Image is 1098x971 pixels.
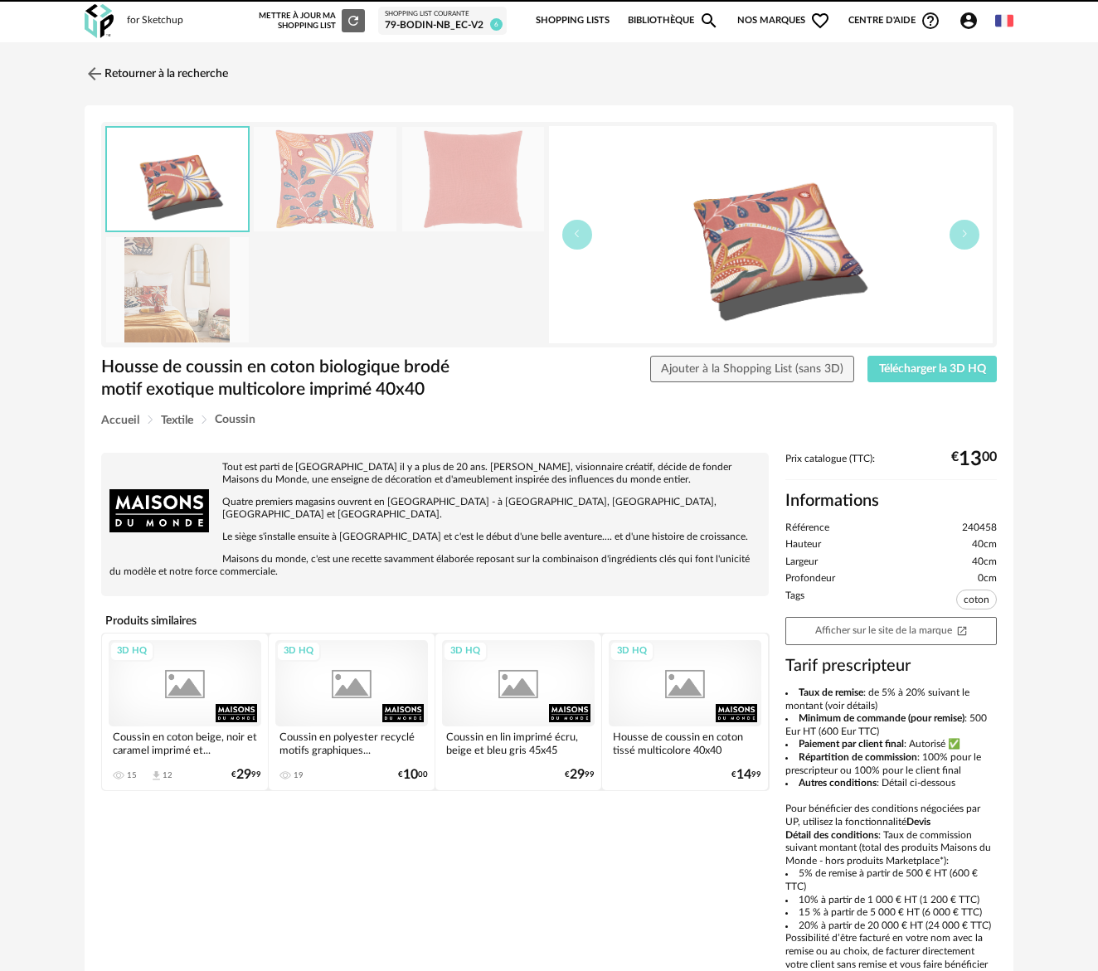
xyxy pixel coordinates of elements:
span: Accueil [101,415,139,426]
div: 12 [163,770,172,780]
span: 240458 [962,522,997,535]
div: Coussin en coton beige, noir et caramel imprimé et... [109,726,261,760]
div: 15 [127,770,137,780]
div: € 99 [231,770,261,780]
span: 10 [403,770,418,780]
span: Account Circle icon [959,11,979,31]
img: fr [995,12,1013,30]
span: Centre d'aideHelp Circle Outline icon [848,11,940,31]
a: 3D HQ Coussin en lin imprimé écru, beige et bleu gris 45x45 €2999 [435,634,601,790]
p: Le siège s'installe ensuite à [GEOGRAPHIC_DATA] et c'est le début d'une belle aventure.... et d'u... [109,531,760,543]
div: 3D HQ [276,641,321,662]
li: 10% à partir de 1 000 € HT (1 200 € TTC) [785,894,997,907]
li: 15 % à partir de 5 000 € HT (6 000 € TTC) [785,906,997,920]
b: Devis [906,817,930,827]
div: € 99 [565,770,595,780]
b: Taux de remise [799,687,863,697]
span: Profondeur [785,572,835,585]
div: 19 [294,770,304,780]
div: for Sketchup [127,14,183,27]
img: OXP [85,4,114,38]
div: € 99 [731,770,761,780]
img: thumbnail.png [107,128,248,231]
div: Housse de coussin en coton tissé multicolore 40x40 [609,726,761,760]
div: 3D HQ [443,641,488,662]
span: 13 [959,454,982,465]
span: 6 [490,18,503,31]
span: Largeur [785,556,818,569]
div: 79-Bodin-NB_EC-V2 [385,19,500,32]
span: Télécharger la 3D HQ [879,363,986,375]
h1: Housse de coussin en coton biologique brodé motif exotique multicolore imprimé 40x40 [101,356,464,401]
img: thumbnail.png [549,126,993,343]
a: Shopping Lists [536,3,610,38]
a: Afficher sur le site de la marqueOpen In New icon [785,617,997,645]
span: Textile [161,415,193,426]
p: Quatre premiers magasins ouvrent en [GEOGRAPHIC_DATA] - à [GEOGRAPHIC_DATA], [GEOGRAPHIC_DATA], [... [109,496,760,521]
b: Paiement par client final [799,739,904,749]
div: Prix catalogue (TTC): [785,453,997,480]
li: 5% de remise à partir de 500 € HT (600 € TTC) [785,867,997,893]
div: Mettre à jour ma Shopping List [259,9,365,32]
div: € 00 [398,770,428,780]
b: Autres conditions [799,778,877,788]
span: Référence [785,522,829,535]
div: 3D HQ [109,641,154,662]
li: : Autorisé ✅ [785,738,997,751]
span: Refresh icon [346,17,361,25]
span: Download icon [150,770,163,782]
img: housse-de-coussin-en-coton-biologique-brode-motif-exotique-multicolore-imprime-40x40-1000-10-34-2... [402,127,545,232]
span: 29 [236,770,251,780]
b: Minimum de commande (pour remise) [799,713,964,723]
span: Ajouter à la Shopping List (sans 3D) [661,363,843,375]
p: Maisons du monde, c'est une recette savamment élaborée reposant sur la combinaison d'ingrédients ... [109,553,760,578]
li: : Détail ci-dessous [785,777,997,790]
span: coton [956,590,997,609]
span: 0cm [978,572,997,585]
li: : de 5% à 20% suivant le montant (voir détails) [785,687,997,712]
img: svg+xml;base64,PHN2ZyB3aWR0aD0iMjQiIGhlaWdodD0iMjQiIHZpZXdCb3g9IjAgMCAyNCAyNCIgZmlsbD0ibm9uZSIgeG... [85,64,104,84]
b: Répartition de commission [799,752,917,762]
span: 40cm [972,556,997,569]
span: Nos marques [737,3,830,38]
span: Magnify icon [699,11,719,31]
span: 40cm [972,538,997,551]
img: housse-de-coussin-en-coton-biologique-brode-motif-exotique-multicolore-imprime-40x40-1000-10-34-2... [254,127,396,232]
span: Heart Outline icon [810,11,830,31]
button: Ajouter à la Shopping List (sans 3D) [650,356,855,382]
span: Tags [785,590,804,613]
div: Shopping List courante [385,10,500,18]
a: 3D HQ Coussin en coton beige, noir et caramel imprimé et... 15 Download icon 12 €2999 [102,634,268,790]
h3: Tarif prescripteur [785,655,997,677]
h2: Informations [785,490,997,512]
div: Coussin en polyester recyclé motifs graphiques... [275,726,428,760]
div: 3D HQ [610,641,654,662]
div: Coussin en lin imprimé écru, beige et bleu gris 45x45 [442,726,595,760]
span: Hauteur [785,538,821,551]
a: 3D HQ Coussin en polyester recyclé motifs graphiques... 19 €1000 [269,634,435,790]
b: Détail des conditions [785,830,878,840]
a: BibliothèqueMagnify icon [628,3,719,38]
img: brand logo [109,461,209,561]
div: Breadcrumb [101,414,997,426]
h4: Produits similaires [101,609,769,633]
div: € 00 [951,454,997,465]
span: Coussin [215,414,255,425]
li: : 500 Eur HT (600 Eur TTC) [785,712,997,738]
li: : 100% pour le prescripteur ou 100% pour le client final [785,751,997,777]
a: Retourner à la recherche [85,56,228,92]
span: 14 [736,770,751,780]
img: housse-de-coussin-en-coton-biologique-brode-motif-exotique-multicolore-imprime-40x40-1000-10-34-2... [106,237,249,342]
span: Account Circle icon [959,11,986,31]
span: 29 [570,770,585,780]
span: Open In New icon [956,624,968,635]
a: 3D HQ Housse de coussin en coton tissé multicolore 40x40 €1499 [602,634,768,790]
a: Shopping List courante 79-Bodin-NB_EC-V2 6 [385,10,500,32]
button: Télécharger la 3D HQ [867,356,997,382]
span: Help Circle Outline icon [921,11,940,31]
p: Tout est parti de [GEOGRAPHIC_DATA] il y a plus de 20 ans. [PERSON_NAME], visionnaire créatif, dé... [109,461,760,486]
